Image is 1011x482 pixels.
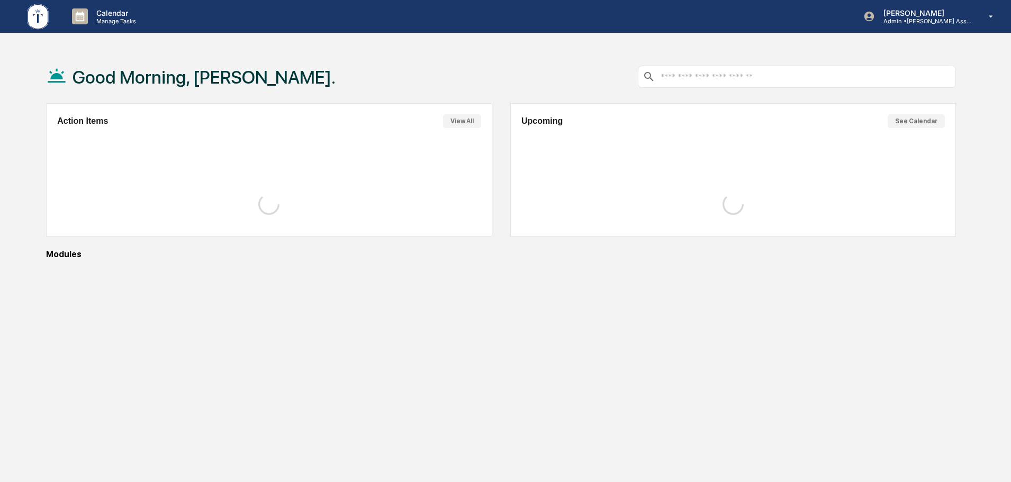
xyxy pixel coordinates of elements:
[888,114,945,128] button: See Calendar
[875,17,973,25] p: Admin • [PERSON_NAME] Asset Management LLC
[57,116,108,126] h2: Action Items
[875,8,973,17] p: [PERSON_NAME]
[521,116,563,126] h2: Upcoming
[88,17,141,25] p: Manage Tasks
[88,8,141,17] p: Calendar
[25,2,51,31] img: logo
[46,249,956,259] div: Modules
[443,114,481,128] button: View All
[73,67,336,88] h1: Good Morning, [PERSON_NAME].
